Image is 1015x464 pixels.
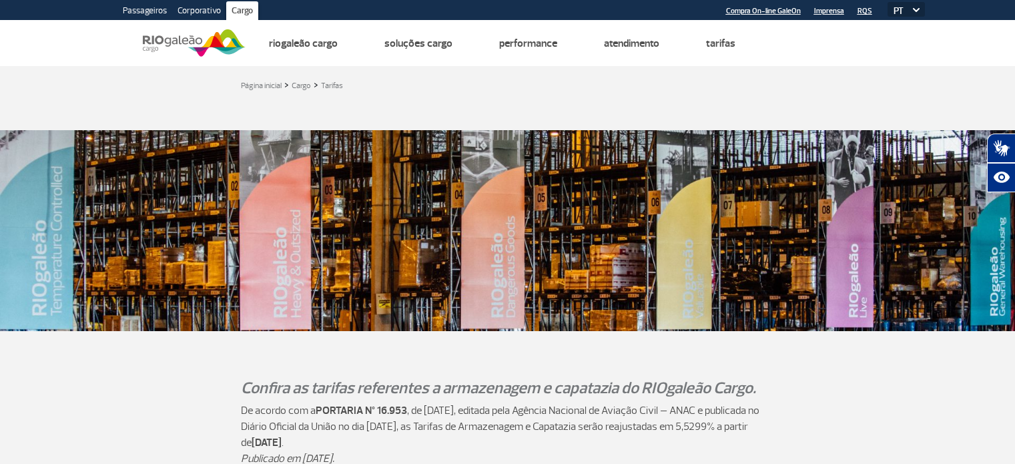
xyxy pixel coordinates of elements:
[316,404,407,417] strong: PORTARIA Nº 16.953
[252,436,282,449] strong: [DATE]
[987,134,1015,192] div: Plugin de acessibilidade da Hand Talk.
[117,1,172,23] a: Passageiros
[284,77,289,92] a: >
[987,134,1015,163] button: Abrir tradutor de língua de sinais.
[321,81,343,91] a: Tarifas
[384,37,452,50] a: Soluções Cargo
[292,81,311,91] a: Cargo
[987,163,1015,192] button: Abrir recursos assistivos.
[241,403,775,451] p: De acordo com a , de [DATE], editada pela Agência Nacional de Aviação Civil – ANAC e publicada no...
[814,7,844,15] a: Imprensa
[726,7,801,15] a: Compra On-line GaleOn
[604,37,659,50] a: Atendimento
[172,1,226,23] a: Corporativo
[226,1,258,23] a: Cargo
[499,37,557,50] a: Performance
[314,77,318,92] a: >
[269,37,338,50] a: Riogaleão Cargo
[706,37,735,50] a: Tarifas
[241,377,775,399] p: Confira as tarifas referentes a armazenagem e capatazia do RIOgaleão Cargo.
[241,81,282,91] a: Página inicial
[858,7,872,15] a: RQS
